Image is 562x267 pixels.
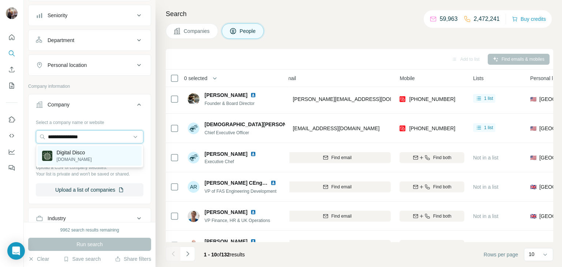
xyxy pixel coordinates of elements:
[188,240,199,251] img: Avatar
[473,155,498,161] span: Not in a list
[474,15,500,23] p: 2,472,241
[48,37,74,44] div: Department
[433,184,452,190] span: Find both
[166,9,553,19] h4: Search
[57,156,92,163] p: [DOMAIN_NAME]
[250,92,256,98] img: LinkedIn logo
[63,255,101,263] button: Save search
[283,211,391,222] button: Find email
[530,242,536,249] span: 🇨🇳
[400,211,464,222] button: Find both
[400,152,464,163] button: Find both
[484,251,518,258] span: Rows per page
[512,14,546,24] button: Buy credits
[48,61,87,69] div: Personal location
[400,95,405,103] img: provider prospeo logo
[205,218,270,223] span: VP Finance, HR & UK Operations
[48,12,67,19] div: Seniority
[331,154,352,161] span: Find email
[293,125,379,131] span: [EMAIL_ADDRESS][DOMAIN_NAME]
[6,79,18,92] button: My lists
[48,215,66,222] div: Industry
[530,125,536,132] span: 🇺🇸
[433,242,452,249] span: Find both
[530,95,536,103] span: 🇺🇸
[205,180,276,186] span: [PERSON_NAME] CEng MIET
[400,75,415,82] span: Mobile
[57,149,92,156] p: Digital Disco
[217,252,221,257] span: of
[205,158,265,165] span: Executive Chef
[473,213,498,219] span: Not in a list
[36,116,143,126] div: Select a company name or website
[6,31,18,44] button: Quick start
[188,152,199,163] img: Avatar
[484,124,493,131] span: 1 list
[270,180,276,186] img: LinkedIn logo
[6,161,18,174] button: Feedback
[529,251,535,258] p: 10
[7,242,25,260] div: Open Intercom Messenger
[29,56,151,74] button: Personal location
[250,238,256,244] img: LinkedIn logo
[6,7,18,19] img: Avatar
[473,75,484,82] span: Lists
[484,95,493,102] span: 1 list
[331,242,352,249] span: Find email
[205,130,249,135] span: Chief Executive Officer
[60,227,119,233] div: 9962 search results remaining
[205,91,247,99] span: [PERSON_NAME]
[184,27,210,35] span: Companies
[36,183,143,196] button: Upload a list of companies
[204,252,217,257] span: 1 - 10
[473,184,498,190] span: Not in a list
[29,31,151,49] button: Department
[205,121,306,128] span: [DEMOGRAPHIC_DATA][PERSON_NAME]
[530,183,536,191] span: 🇬🇧
[188,123,199,134] img: Avatar
[250,209,256,215] img: LinkedIn logo
[240,27,256,35] span: People
[221,252,230,257] span: 132
[530,154,536,161] span: 🇺🇸
[205,150,247,158] span: [PERSON_NAME]
[29,96,151,116] button: Company
[409,125,455,131] span: [PHONE_NUMBER]
[29,7,151,24] button: Seniority
[180,247,195,261] button: Navigate to next page
[205,101,255,106] span: Founder & Board Director
[283,181,391,192] button: Find email
[115,255,151,263] button: Share filters
[400,240,464,251] button: Find both
[283,152,391,163] button: Find email
[283,75,296,82] span: Email
[188,210,199,222] img: Avatar
[36,171,143,177] p: Your list is private and won't be saved or shared.
[6,47,18,60] button: Search
[6,63,18,76] button: Enrich CSV
[283,240,391,251] button: Find email
[48,101,70,108] div: Company
[293,96,421,102] span: [PERSON_NAME][EMAIL_ADDRESS][DOMAIN_NAME]
[204,252,245,257] span: results
[433,154,452,161] span: Find both
[331,184,352,190] span: Find email
[36,164,143,171] p: Upload a CSV of company websites.
[188,181,199,193] div: AR
[184,75,207,82] span: 0 selected
[409,96,455,102] span: [PHONE_NUMBER]
[440,15,458,23] p: 59,963
[6,113,18,126] button: Use Surfe on LinkedIn
[6,145,18,158] button: Dashboard
[400,125,405,132] img: provider prospeo logo
[42,151,52,161] img: Digital Disco
[400,181,464,192] button: Find both
[250,151,256,157] img: LinkedIn logo
[433,213,452,219] span: Find both
[331,213,352,219] span: Find email
[28,255,49,263] button: Clear
[6,129,18,142] button: Use Surfe API
[205,189,277,194] span: VP of FAS Engineering Development
[28,83,151,90] p: Company information
[530,213,536,220] span: 🇬🇧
